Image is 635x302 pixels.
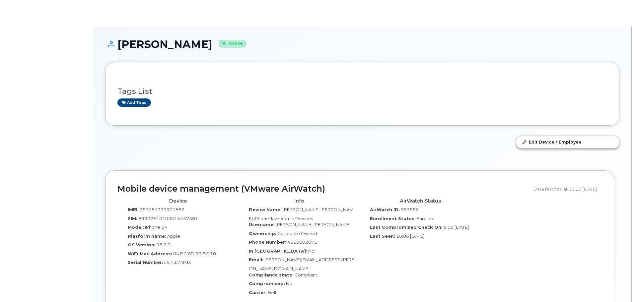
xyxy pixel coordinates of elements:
[249,207,353,221] span: [PERSON_NAME].[PERSON_NAME] iPhone Jazz Admin Devices
[249,280,285,287] label: Compromised:
[128,233,166,239] label: Platform name:
[117,184,529,194] h2: Mobile device management (VMware AirWatch)
[105,38,619,50] h1: [PERSON_NAME]
[249,257,355,271] span: [PERSON_NAME][EMAIL_ADDRESS][PERSON_NAME][DOMAIN_NAME]
[122,198,234,204] h4: Device
[308,248,315,254] span: No
[219,40,246,47] small: Active
[249,239,286,245] label: Phone Number:
[286,281,292,286] span: No
[365,198,476,204] h4: AirWatch Status
[533,183,602,195] div: Data fetched at 13:26 [DATE]
[268,290,276,295] span: Bell
[128,242,156,248] label: OS Version:
[128,259,163,266] label: Serial Number:
[145,224,167,230] span: iPhone 14
[249,221,275,228] label: Username:
[370,224,443,230] label: Last Compromised Check On:
[138,216,198,221] span: 89302610103015457581
[249,272,294,278] label: Compliance state:
[249,289,267,296] label: Carrier:
[128,207,139,213] label: IMEI:
[128,215,137,222] label: SIM:
[287,239,317,245] span: 4162002071
[276,222,350,227] span: [PERSON_NAME].[PERSON_NAME]
[516,136,619,148] a: Edit Device / Employee
[117,98,151,107] a: Add tags
[401,207,419,212] span: 953556
[444,224,469,230] span: 5:09 [DATE]
[396,233,424,239] span: 16:06 [DATE]
[249,257,263,263] label: Email:
[370,233,395,239] label: Last Seen:
[164,260,191,265] span: L57LL74PJX
[157,242,171,247] span: 18.6.0
[173,251,216,256] span: 04:BC:6D:7B:5C:10
[128,224,144,230] label: Model:
[249,248,307,254] label: In [GEOGRAPHIC_DATA]:
[167,233,180,239] span: Apple
[128,251,172,257] label: WiFi Mac Address:
[277,231,317,236] span: Corporate Owned
[417,216,435,221] span: Enrolled
[370,207,400,213] label: AirWatch ID:
[370,215,416,222] label: Enrollment Status:
[249,230,276,237] label: Ownership:
[140,207,184,212] span: 357181330901882
[295,272,317,277] span: Compliant
[249,207,282,213] label: Device Name:
[117,87,607,95] h3: Tags List
[244,198,355,204] h4: Info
